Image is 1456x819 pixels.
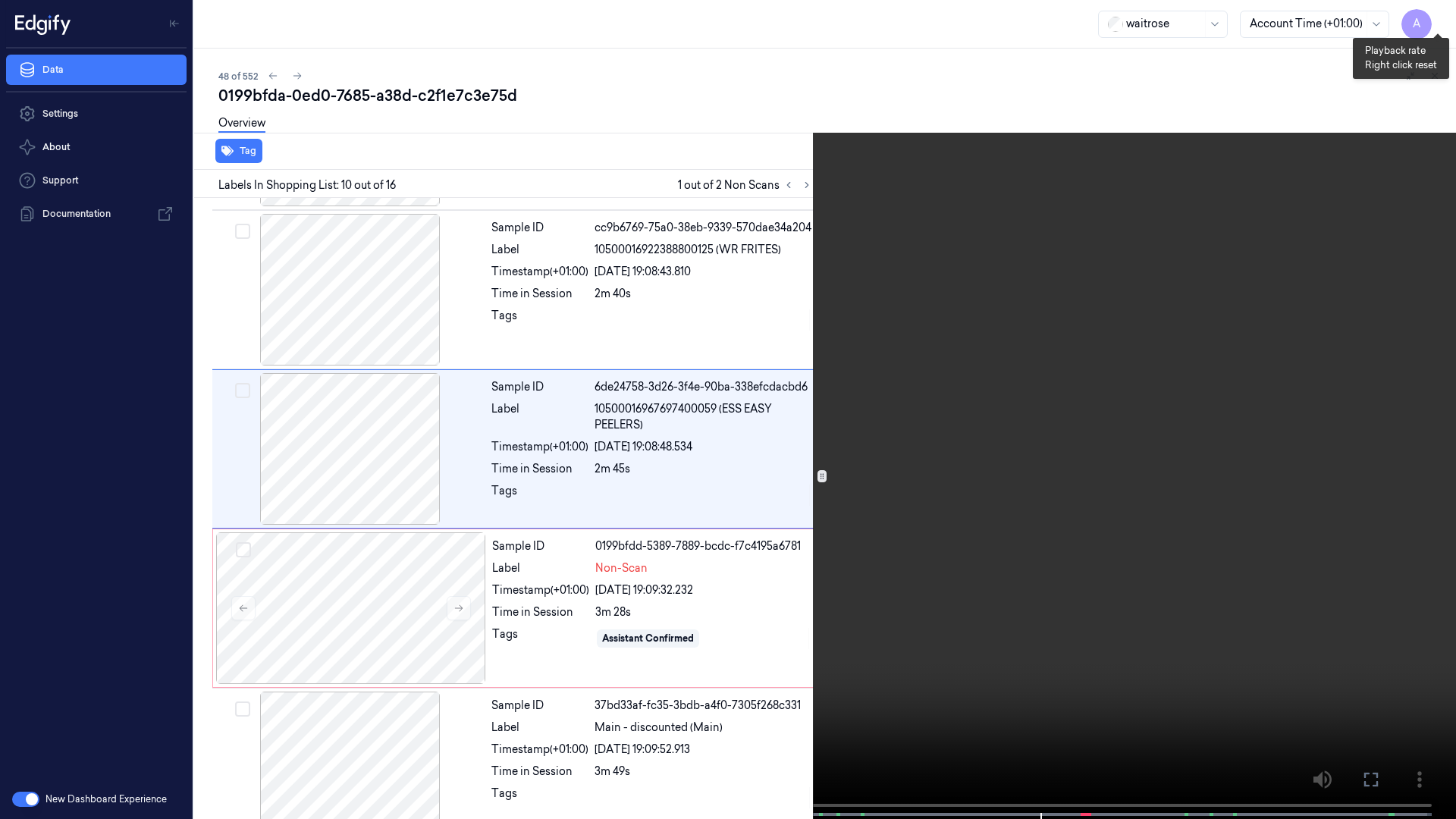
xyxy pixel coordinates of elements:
div: Time in Session [491,461,588,477]
span: 1 out of 2 Non Scans [678,176,816,194]
button: Select row [236,542,251,557]
div: [DATE] 19:08:48.534 [595,439,813,455]
div: 3m 28s [595,604,812,620]
span: Main - discounted (Main) [595,720,723,736]
a: Data [6,55,187,85]
a: Overview [218,115,265,133]
div: Sample ID [492,538,589,554]
div: 0199bfdd-5389-7889-bcdc-f7c4195a6781 [595,538,812,554]
div: Tags [492,626,589,651]
a: Documentation [6,199,187,229]
a: Settings [6,99,187,129]
div: Label [491,720,588,736]
div: 3m 49s [595,764,813,780]
div: Label [492,560,589,576]
div: Timestamp (+01:00) [491,264,588,280]
div: Tags [491,786,588,810]
span: Labels In Shopping List: 10 out of 16 [218,177,396,193]
button: About [6,132,187,162]
button: Select row [235,224,250,239]
a: Support [6,165,187,196]
button: Select row [235,701,250,717]
button: Select row [235,383,250,398]
div: Time in Session [491,764,588,780]
div: 6de24758-3d26-3f4e-90ba-338efcdacbd6 [595,379,813,395]
div: cc9b6769-75a0-38eb-9339-570dae34a204 [595,220,813,236]
div: Timestamp (+01:00) [491,439,588,455]
div: Sample ID [491,698,588,714]
button: Tag [215,139,262,163]
div: 2m 40s [595,286,813,302]
div: [DATE] 19:09:32.232 [595,582,812,598]
span: 10500016967697400059 (ESS EASY PEELERS) [595,401,813,433]
div: Time in Session [492,604,589,620]
div: Sample ID [491,220,588,236]
div: Label [491,401,588,433]
div: 37bd33af-fc35-3bdb-a4f0-7305f268c331 [595,698,813,714]
div: Timestamp (+01:00) [492,582,589,598]
span: Non-Scan [595,560,648,576]
span: 10500016922388800125 (WR FRITES) [595,242,781,258]
div: Timestamp (+01:00) [491,742,588,758]
div: [DATE] 19:08:43.810 [595,264,813,280]
div: Tags [491,308,588,332]
div: Sample ID [491,379,588,395]
button: Toggle Navigation [162,11,187,36]
button: A [1401,9,1432,39]
div: Assistant Confirmed [602,632,694,645]
div: 0199bfda-0ed0-7685-a38d-c2f1e7c3e75d [218,85,1444,106]
div: Time in Session [491,286,588,302]
div: [DATE] 19:09:52.913 [595,742,813,758]
div: Label [491,242,588,258]
span: 48 of 552 [218,70,258,83]
div: 2m 45s [595,461,813,477]
div: Tags [491,483,588,507]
